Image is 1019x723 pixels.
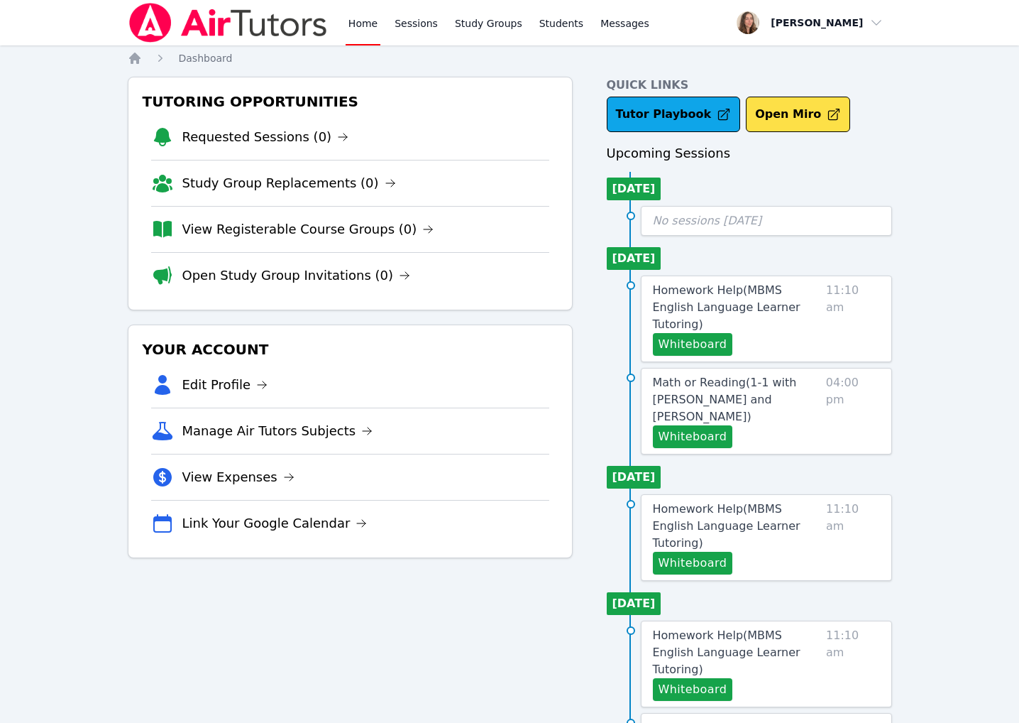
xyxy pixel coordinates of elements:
a: Homework Help(MBMS English Language Learner Tutoring) [653,501,821,552]
span: Dashboard [179,53,233,64]
span: Math or Reading ( 1-1 with [PERSON_NAME] and [PERSON_NAME] ) [653,376,797,423]
li: [DATE] [607,178,661,200]
a: Open Study Group Invitations (0) [182,266,411,286]
h3: Your Account [140,337,561,362]
button: Whiteboard [653,678,733,701]
span: Homework Help ( MBMS English Language Learner Tutoring ) [653,502,800,550]
h3: Upcoming Sessions [607,143,892,163]
span: No sessions [DATE] [653,214,762,227]
li: [DATE] [607,247,661,270]
span: Homework Help ( MBMS English Language Learner Tutoring ) [653,283,800,331]
a: Manage Air Tutors Subjects [182,421,373,441]
span: 11:10 am [826,282,879,356]
a: View Registerable Course Groups (0) [182,219,434,239]
button: Whiteboard [653,333,733,356]
a: Link Your Google Calendar [182,513,368,533]
button: Whiteboard [653,425,733,448]
a: Tutor Playbook [607,97,741,132]
button: Whiteboard [653,552,733,575]
span: 11:10 am [826,627,879,701]
li: [DATE] [607,592,661,615]
a: Study Group Replacements (0) [182,173,396,193]
a: Homework Help(MBMS English Language Learner Tutoring) [653,627,821,678]
h4: Quick Links [607,77,892,94]
a: Dashboard [179,51,233,65]
img: Air Tutors [128,3,329,43]
a: Requested Sessions (0) [182,127,349,147]
span: Messages [600,16,649,31]
nav: Breadcrumb [128,51,892,65]
a: Edit Profile [182,375,268,395]
a: Math or Reading(1-1 with [PERSON_NAME] and [PERSON_NAME]) [653,374,820,425]
a: Homework Help(MBMS English Language Learner Tutoring) [653,282,821,333]
span: 04:00 pm [826,374,880,448]
a: View Expenses [182,467,294,487]
span: Homework Help ( MBMS English Language Learner Tutoring ) [653,629,800,676]
button: Open Miro [746,97,850,132]
span: 11:10 am [826,501,879,575]
h3: Tutoring Opportunities [140,89,561,114]
li: [DATE] [607,466,661,489]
